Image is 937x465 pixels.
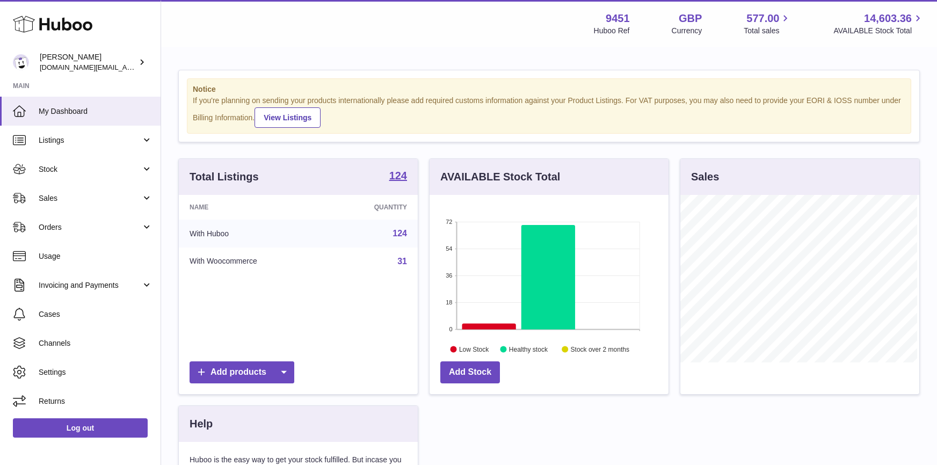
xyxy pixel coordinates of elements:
[190,361,294,383] a: Add products
[39,193,141,204] span: Sales
[833,26,924,36] span: AVAILABLE Stock Total
[39,251,152,261] span: Usage
[39,135,141,146] span: Listings
[393,229,407,238] a: 124
[193,96,905,128] div: If you're planning on sending your products internationally please add required customs informati...
[691,170,719,184] h3: Sales
[39,164,141,175] span: Stock
[744,26,791,36] span: Total sales
[39,106,152,117] span: My Dashboard
[833,11,924,36] a: 14,603.36 AVAILABLE Stock Total
[193,84,905,95] strong: Notice
[179,220,327,248] td: With Huboo
[864,11,912,26] span: 14,603.36
[190,170,259,184] h3: Total Listings
[446,272,452,279] text: 36
[679,11,702,26] strong: GBP
[39,367,152,377] span: Settings
[39,280,141,290] span: Invoicing and Payments
[39,309,152,319] span: Cases
[509,345,548,353] text: Healthy stock
[13,418,148,438] a: Log out
[571,345,629,353] text: Stock over 2 months
[389,170,407,183] a: 124
[13,54,29,70] img: amir.ch@gmail.com
[606,11,630,26] strong: 9451
[179,195,327,220] th: Name
[440,361,500,383] a: Add Stock
[746,11,779,26] span: 577.00
[39,338,152,348] span: Channels
[446,299,452,306] text: 18
[190,417,213,431] h3: Help
[744,11,791,36] a: 577.00 Total sales
[446,219,452,225] text: 72
[389,170,407,181] strong: 124
[440,170,560,184] h3: AVAILABLE Stock Total
[39,396,152,406] span: Returns
[446,245,452,252] text: 54
[40,63,214,71] span: [DOMAIN_NAME][EMAIL_ADDRESS][DOMAIN_NAME]
[397,257,407,266] a: 31
[255,107,321,128] a: View Listings
[449,326,452,332] text: 0
[179,248,327,275] td: With Woocommerce
[459,345,489,353] text: Low Stock
[672,26,702,36] div: Currency
[39,222,141,233] span: Orders
[327,195,418,220] th: Quantity
[594,26,630,36] div: Huboo Ref
[40,52,136,72] div: [PERSON_NAME]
